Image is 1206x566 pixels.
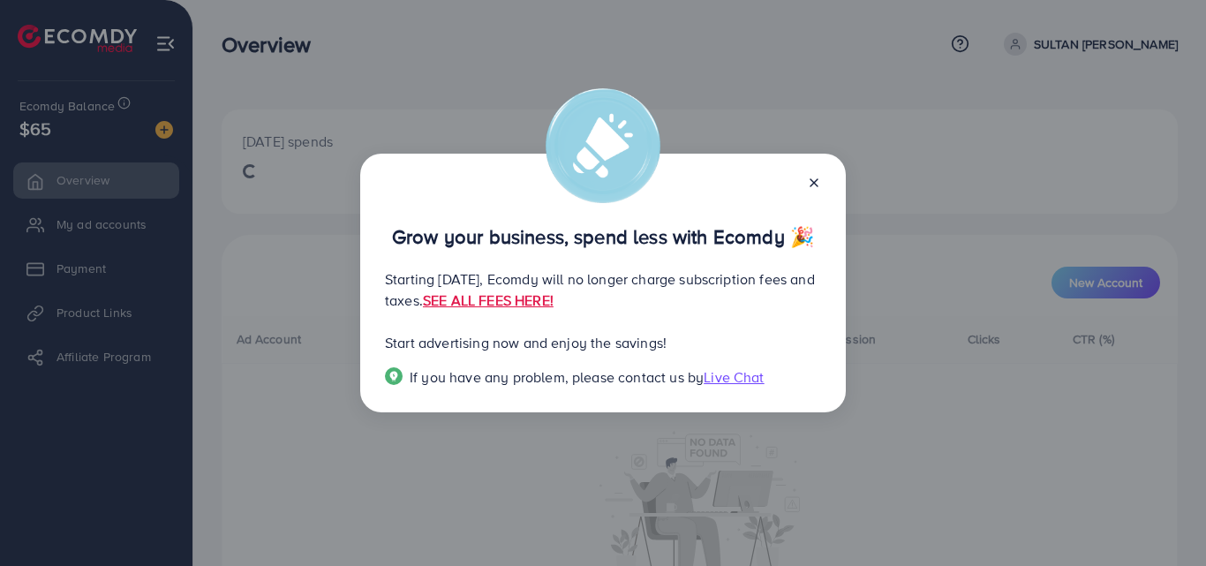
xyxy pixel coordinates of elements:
span: Live Chat [704,367,764,387]
p: Start advertising now and enjoy the savings! [385,332,821,353]
img: Popup guide [385,367,403,385]
span: If you have any problem, please contact us by [410,367,704,387]
p: Grow your business, spend less with Ecomdy 🎉 [385,226,821,247]
a: SEE ALL FEES HERE! [423,291,554,310]
p: Starting [DATE], Ecomdy will no longer charge subscription fees and taxes. [385,268,821,311]
img: alert [546,88,660,203]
